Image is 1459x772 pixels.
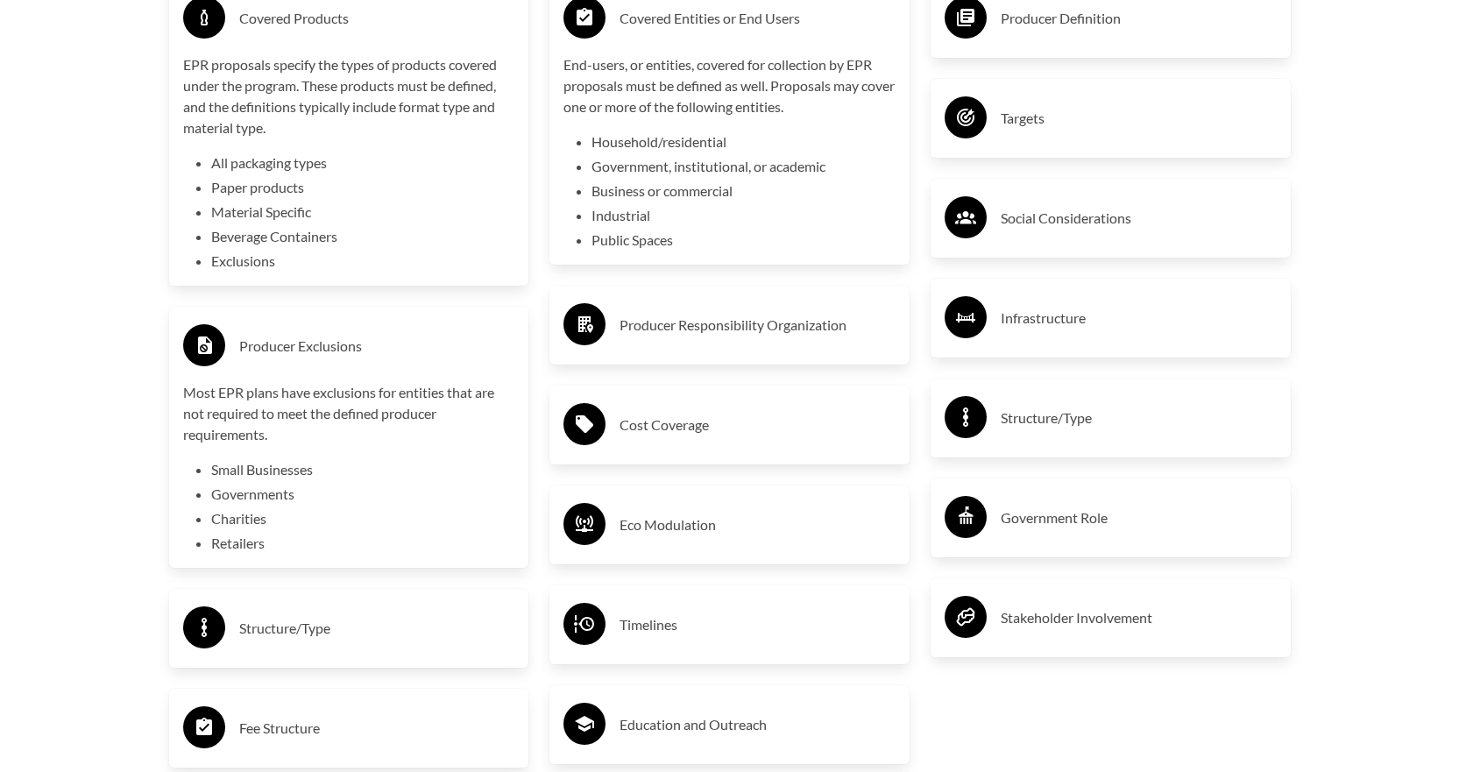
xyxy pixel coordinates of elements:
[211,484,515,505] li: Governments
[211,226,515,247] li: Beverage Containers
[591,181,896,202] li: Business or commercial
[1001,604,1277,632] h3: Stakeholder Involvement
[211,459,515,480] li: Small Businesses
[591,205,896,226] li: Industrial
[591,230,896,251] li: Public Spaces
[620,411,896,439] h3: Cost Coverage
[211,508,515,529] li: Charities
[620,311,896,339] h3: Producer Responsibility Organization
[211,251,515,272] li: Exclusions
[1001,504,1277,532] h3: Government Role
[239,332,515,360] h3: Producer Exclusions
[563,54,896,117] p: End-users, or entities, covered for collection by EPR proposals must be defined as well. Proposal...
[211,533,515,554] li: Retailers
[620,711,896,739] h3: Education and Outreach
[1001,4,1277,32] h3: Producer Definition
[591,156,896,177] li: Government, institutional, or academic
[620,611,896,639] h3: Timelines
[620,511,896,539] h3: Eco Modulation
[211,152,515,174] li: All packaging types
[239,4,515,32] h3: Covered Products
[1001,304,1277,332] h3: Infrastructure
[183,54,515,138] p: EPR proposals specify the types of products covered under the program. These products must be def...
[211,177,515,198] li: Paper products
[1001,404,1277,432] h3: Structure/Type
[211,202,515,223] li: Material Specific
[591,131,896,152] li: Household/residential
[620,4,896,32] h3: Covered Entities or End Users
[1001,104,1277,132] h3: Targets
[239,714,515,742] h3: Fee Structure
[239,614,515,642] h3: Structure/Type
[1001,204,1277,232] h3: Social Considerations
[183,382,515,445] p: Most EPR plans have exclusions for entities that are not required to meet the defined producer re...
